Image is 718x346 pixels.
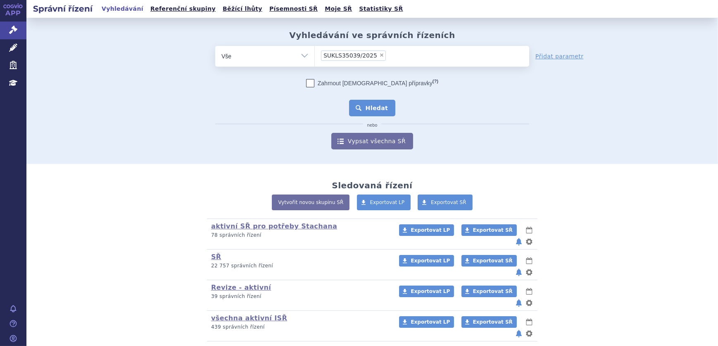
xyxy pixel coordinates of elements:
[272,195,349,210] a: Vytvořit novou skupinu SŘ
[349,100,396,116] button: Hledat
[211,314,287,322] a: všechna aktivní ISŘ
[431,199,466,205] span: Exportovat SŘ
[473,227,513,233] span: Exportovat SŘ
[473,288,513,294] span: Exportovat SŘ
[148,3,218,14] a: Referenční skupiny
[473,258,513,264] span: Exportovat SŘ
[399,255,454,267] a: Exportovat LP
[535,52,584,60] a: Přidat parametr
[211,293,388,300] p: 39 správních řízení
[525,267,533,277] button: nastavení
[418,195,473,210] a: Exportovat SŘ
[399,224,454,236] a: Exportovat LP
[323,53,377,58] span: SUKLS35039/2025
[211,253,221,261] a: SŘ
[267,3,320,14] a: Písemnosti SŘ
[99,3,146,14] a: Vyhledávání
[461,224,517,236] a: Exportovat SŘ
[211,284,271,291] a: Revize - aktivní
[461,255,517,267] a: Exportovat SŘ
[26,3,99,14] h2: Správní řízení
[399,316,454,328] a: Exportovat LP
[461,286,517,297] a: Exportovat SŘ
[322,3,354,14] a: Moje SŘ
[515,237,523,247] button: notifikace
[211,222,337,230] a: aktivní SŘ pro potřeby Stachana
[388,50,393,60] input: SUKLS35039/2025
[525,237,533,247] button: nastavení
[357,3,405,14] a: Statistiky SŘ
[399,286,454,297] a: Exportovat LP
[332,180,412,190] h2: Sledovaná řízení
[289,30,455,40] h2: Vyhledávání ve správních řízeních
[515,298,523,308] button: notifikace
[411,288,450,294] span: Exportovat LP
[211,232,388,239] p: 78 správních řízení
[211,324,388,331] p: 439 správních řízení
[411,227,450,233] span: Exportovat LP
[515,329,523,339] button: notifikace
[411,258,450,264] span: Exportovat LP
[220,3,265,14] a: Běžící lhůty
[515,267,523,277] button: notifikace
[525,286,533,296] button: lhůty
[306,79,438,87] label: Zahrnout [DEMOGRAPHIC_DATA] přípravky
[525,317,533,327] button: lhůty
[331,133,413,149] a: Vypsat všechna SŘ
[525,225,533,235] button: lhůty
[411,319,450,325] span: Exportovat LP
[433,79,438,84] abbr: (?)
[357,195,411,210] a: Exportovat LP
[525,256,533,266] button: lhůty
[379,53,384,58] span: ×
[473,319,513,325] span: Exportovat SŘ
[525,298,533,308] button: nastavení
[461,316,517,328] a: Exportovat SŘ
[525,329,533,339] button: nastavení
[370,199,405,205] span: Exportovat LP
[211,262,388,269] p: 22 757 správních řízení
[363,123,382,128] i: nebo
